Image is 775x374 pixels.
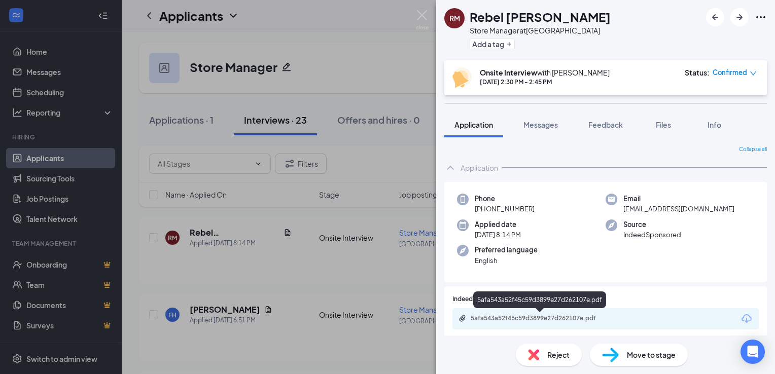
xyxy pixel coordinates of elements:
div: Open Intercom Messenger [741,340,765,364]
span: Messages [523,120,558,129]
span: English [475,255,538,266]
svg: Paperclip [459,314,467,322]
div: with [PERSON_NAME] [480,67,610,78]
h1: Rebel [PERSON_NAME] [470,8,611,25]
span: Confirmed [713,67,747,78]
span: Source [623,219,681,230]
span: Reject [547,349,570,360]
span: [PHONE_NUMBER] [475,204,535,214]
span: IndeedSponsored [623,230,681,240]
div: 5afa543a52f45c59d3899e27d262107e.pdf [473,291,606,308]
button: ArrowLeftNew [706,8,724,26]
span: Indeed Resume [452,294,497,304]
span: Collapse all [739,145,767,154]
span: Applied date [475,219,521,230]
div: Status : [685,67,710,78]
div: RM [449,13,460,23]
span: Feedback [588,120,623,129]
span: Files [656,120,671,129]
b: Onsite Interview [480,68,537,77]
svg: ArrowRight [733,11,746,23]
svg: Ellipses [755,11,767,23]
a: Paperclip5afa543a52f45c59d3899e27d262107e.pdf [459,314,623,324]
svg: ChevronUp [444,162,456,174]
button: PlusAdd a tag [470,39,515,49]
span: Email [623,194,734,204]
span: Application [454,120,493,129]
div: Application [461,163,498,173]
svg: Download [741,313,753,325]
div: Store Manager at [GEOGRAPHIC_DATA] [470,25,611,35]
svg: Plus [506,41,512,47]
div: 5afa543a52f45c59d3899e27d262107e.pdf [471,314,613,322]
span: down [750,70,757,77]
div: [DATE] 2:30 PM - 2:45 PM [480,78,610,86]
span: [DATE] 8:14 PM [475,230,521,240]
span: Preferred language [475,245,538,255]
svg: ArrowLeftNew [709,11,721,23]
span: Move to stage [627,349,676,360]
span: Phone [475,194,535,204]
button: ArrowRight [730,8,749,26]
span: [EMAIL_ADDRESS][DOMAIN_NAME] [623,204,734,214]
span: Info [708,120,721,129]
